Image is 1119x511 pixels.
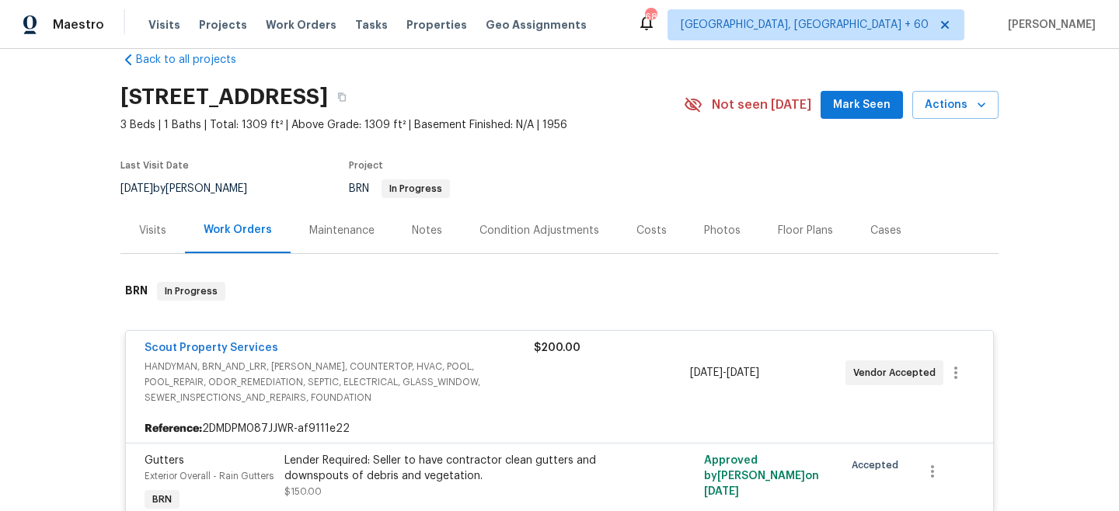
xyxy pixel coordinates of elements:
div: Floor Plans [778,223,833,238]
h2: [STREET_ADDRESS] [120,89,328,105]
span: BRN [349,183,450,194]
div: Photos [704,223,741,238]
span: Exterior Overall - Rain Gutters [145,471,274,481]
span: In Progress [383,184,448,193]
span: HANDYMAN, BRN_AND_LRR, [PERSON_NAME], COUNTERTOP, HVAC, POOL, POOL_REPAIR, ODOR_REMEDIATION, SEPT... [145,359,534,405]
button: Actions [912,91,999,120]
span: Not seen [DATE] [712,97,811,113]
span: $150.00 [284,487,322,496]
span: Work Orders [266,17,336,33]
div: 682 [645,9,656,25]
div: Maintenance [309,223,375,238]
span: Project [349,161,383,170]
span: $200.00 [534,342,580,353]
div: Work Orders [204,222,272,238]
b: Reference: [145,421,202,436]
div: Costs [636,223,667,238]
span: [PERSON_NAME] [1002,17,1096,33]
span: Mark Seen [833,96,891,115]
div: Visits [139,223,166,238]
span: Geo Assignments [486,17,587,33]
div: by [PERSON_NAME] [120,179,266,198]
span: Maestro [53,17,104,33]
div: BRN In Progress [120,266,999,316]
div: Condition Adjustments [479,223,599,238]
span: BRN [146,492,178,507]
div: Lender Required: Seller to have contractor clean gutters and downspouts of debris and vegetation. [284,453,625,484]
span: In Progress [159,283,224,299]
span: - [690,365,759,381]
span: Properties [406,17,467,33]
span: [DATE] [727,367,759,378]
span: Actions [925,96,986,115]
button: Copy Address [328,83,356,111]
span: [DATE] [690,367,723,378]
span: Gutters [145,455,184,466]
div: Cases [870,223,901,238]
a: Back to all projects [120,52,270,68]
span: Tasks [355,19,388,30]
button: Mark Seen [821,91,903,120]
span: Accepted [852,457,905,473]
a: Scout Property Services [145,342,278,353]
span: [DATE] [120,183,153,194]
span: Vendor Accepted [853,365,942,381]
span: 3 Beds | 1 Baths | Total: 1309 ft² | Above Grade: 1309 ft² | Basement Finished: N/A | 1956 [120,117,684,133]
div: Notes [412,223,442,238]
span: Last Visit Date [120,161,189,170]
h6: BRN [125,282,148,301]
span: Visits [148,17,180,33]
div: 2DMDPM087JJWR-af9111e22 [126,415,993,443]
span: [DATE] [704,486,739,497]
span: [GEOGRAPHIC_DATA], [GEOGRAPHIC_DATA] + 60 [681,17,929,33]
span: Approved by [PERSON_NAME] on [704,455,819,497]
span: Projects [199,17,247,33]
